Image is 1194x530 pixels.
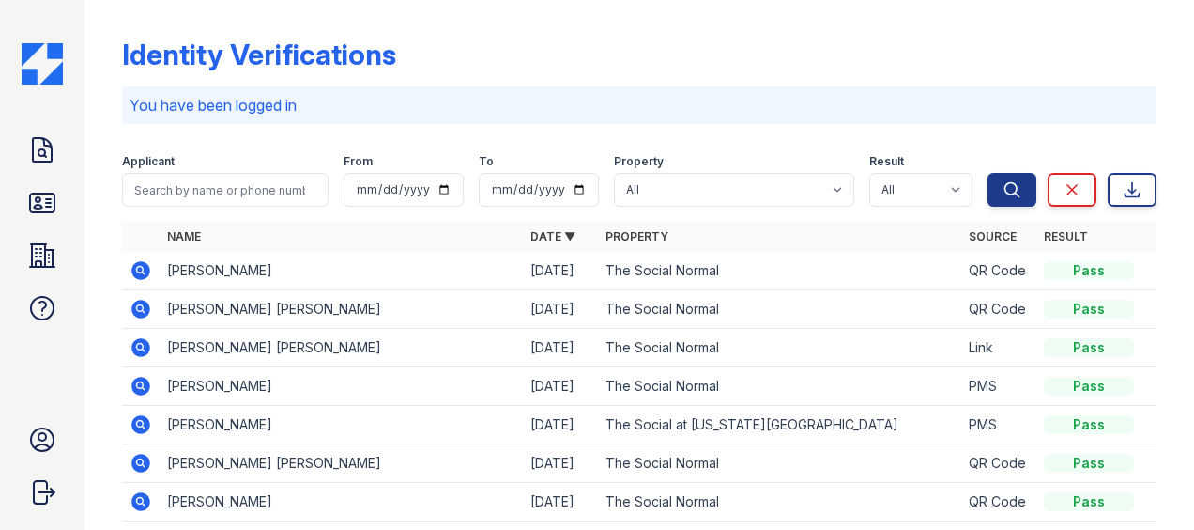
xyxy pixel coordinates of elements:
label: To [479,154,494,169]
a: Name [167,229,201,243]
label: Result [869,154,904,169]
td: [PERSON_NAME] [160,252,523,290]
a: Result [1044,229,1088,243]
div: Pass [1044,492,1134,511]
td: QR Code [961,483,1036,522]
td: [PERSON_NAME] [PERSON_NAME] [160,444,523,483]
td: [PERSON_NAME] [160,406,523,444]
a: Property [605,229,668,243]
label: Applicant [122,154,175,169]
div: Pass [1044,338,1134,357]
td: The Social Normal [598,367,961,406]
img: CE_Icon_Blue-c292c112584629df590d857e76928e9f676e5b41ef8f769ba2f05ee15b207248.png [22,43,63,85]
td: [PERSON_NAME] [PERSON_NAME] [160,329,523,367]
td: [DATE] [523,252,598,290]
input: Search by name or phone number [122,173,329,207]
td: The Social Normal [598,444,961,483]
td: [DATE] [523,444,598,483]
div: Pass [1044,415,1134,434]
label: From [344,154,373,169]
td: PMS [961,367,1036,406]
td: The Social Normal [598,329,961,367]
td: QR Code [961,290,1036,329]
td: [PERSON_NAME] [160,367,523,406]
div: Pass [1044,377,1134,396]
a: Source [969,229,1017,243]
td: [PERSON_NAME] [160,483,523,522]
td: The Social Normal [598,252,961,290]
div: Pass [1044,454,1134,473]
td: [DATE] [523,290,598,329]
p: You have been logged in [130,94,1149,117]
td: [DATE] [523,406,598,444]
td: QR Code [961,444,1036,483]
td: The Social Normal [598,290,961,329]
a: Date ▼ [530,229,575,243]
td: The Social at [US_STATE][GEOGRAPHIC_DATA] [598,406,961,444]
td: The Social Normal [598,483,961,522]
label: Property [614,154,664,169]
div: Pass [1044,261,1134,280]
td: [DATE] [523,367,598,406]
td: QR Code [961,252,1036,290]
td: [DATE] [523,329,598,367]
td: [PERSON_NAME] [PERSON_NAME] [160,290,523,329]
td: PMS [961,406,1036,444]
td: [DATE] [523,483,598,522]
div: Identity Verifications [122,38,396,71]
div: Pass [1044,300,1134,319]
td: Link [961,329,1036,367]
